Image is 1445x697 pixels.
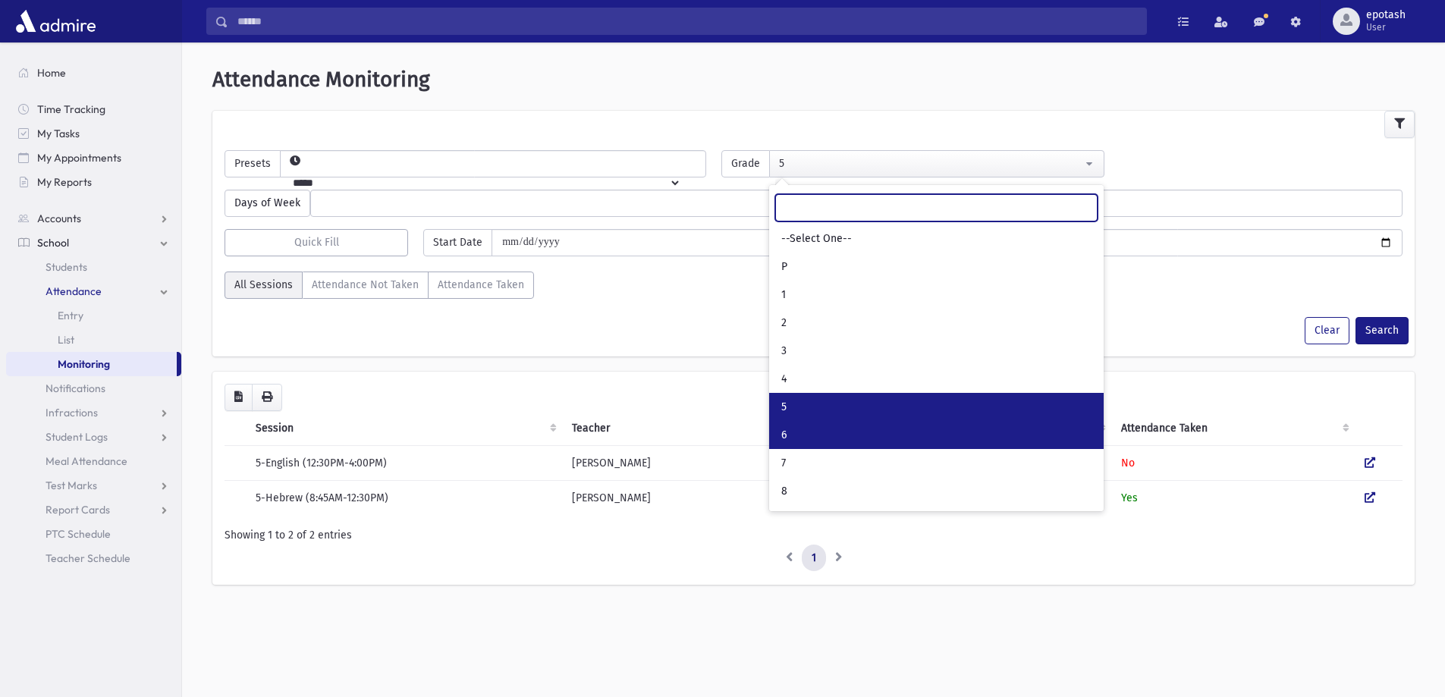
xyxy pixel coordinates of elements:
[6,522,181,546] a: PTC Schedule
[781,428,787,443] span: 6
[781,400,787,415] span: 5
[46,260,87,274] span: Students
[775,194,1098,221] input: Search
[781,372,787,387] span: 4
[781,484,787,499] span: 8
[423,229,492,256] span: Start Date
[563,445,798,480] td: [PERSON_NAME]
[6,61,181,85] a: Home
[12,6,99,36] img: AdmirePro
[46,527,111,541] span: PTC Schedule
[563,480,798,515] td: [PERSON_NAME]
[6,279,181,303] a: Attendance
[58,357,110,371] span: Monitoring
[302,272,429,299] label: Attendance Not Taken
[225,272,534,305] div: AttTaken
[563,411,798,446] th: Teacher: activate to sort column ascending
[46,479,97,492] span: Test Marks
[779,155,1082,171] div: 5
[225,229,408,256] button: Quick Fill
[228,8,1146,35] input: Search
[1112,445,1355,480] td: No
[1366,9,1406,21] span: epotash
[6,146,181,170] a: My Appointments
[37,66,66,80] span: Home
[6,121,181,146] a: My Tasks
[46,551,130,565] span: Teacher Schedule
[6,352,177,376] a: Monitoring
[6,425,181,449] a: Student Logs
[247,480,564,515] td: 5-Hebrew (8:45AM-12:30PM)
[46,406,98,419] span: Infractions
[225,384,253,411] button: CSV
[37,236,69,250] span: School
[1355,317,1409,344] button: Search
[225,150,281,177] span: Presets
[294,236,339,249] span: Quick Fill
[1366,21,1406,33] span: User
[6,97,181,121] a: Time Tracking
[225,527,1403,543] div: Showing 1 to 2 of 2 entries
[6,328,181,352] a: List
[46,284,102,298] span: Attendance
[6,546,181,570] a: Teacher Schedule
[37,175,92,189] span: My Reports
[781,316,787,331] span: 2
[6,400,181,425] a: Infractions
[802,545,826,572] a: 1
[6,303,181,328] a: Entry
[781,456,786,471] span: 7
[37,127,80,140] span: My Tasks
[6,231,181,255] a: School
[247,445,564,480] td: 5-English (12:30PM-4:00PM)
[247,411,564,446] th: Session: activate to sort column ascending
[1305,317,1349,344] button: Clear
[37,212,81,225] span: Accounts
[58,309,83,322] span: Entry
[46,503,110,516] span: Report Cards
[721,150,770,177] span: Grade
[6,255,181,279] a: Students
[781,259,787,275] span: P
[781,231,852,246] span: --Select One--
[1112,480,1355,515] td: Yes
[428,272,534,299] label: Attendance Taken
[225,272,303,299] label: All Sessions
[37,102,105,116] span: Time Tracking
[6,449,181,473] a: Meal Attendance
[46,454,127,468] span: Meal Attendance
[58,333,74,347] span: List
[6,206,181,231] a: Accounts
[6,473,181,498] a: Test Marks
[6,376,181,400] a: Notifications
[1112,411,1355,446] th: Attendance Taken: activate to sort column ascending
[37,151,121,165] span: My Appointments
[6,498,181,522] a: Report Cards
[46,381,105,395] span: Notifications
[781,344,787,359] span: 3
[781,287,786,303] span: 1
[46,430,108,444] span: Student Logs
[212,67,430,92] span: Attendance Monitoring
[225,190,310,217] span: Days of Week
[252,384,282,411] button: Print
[6,170,181,194] a: My Reports
[769,150,1104,177] button: 5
